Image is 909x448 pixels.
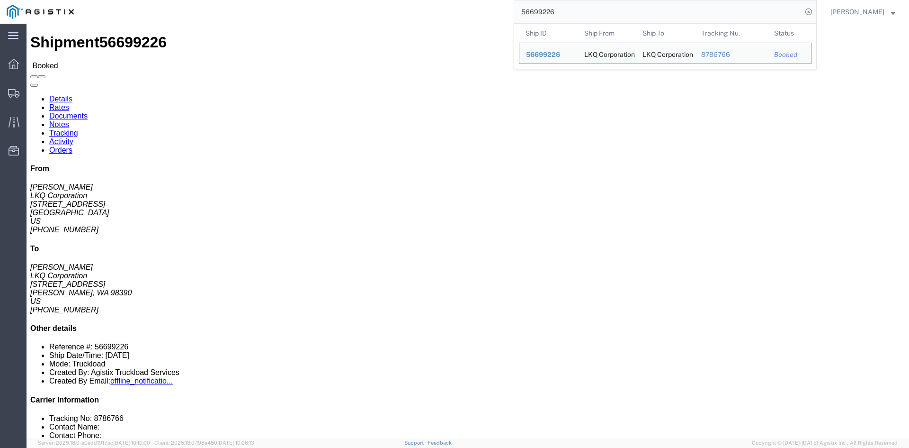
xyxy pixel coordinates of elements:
[642,43,688,64] div: LKQ Corporation
[767,24,811,43] th: Status
[7,5,74,19] img: logo
[695,24,768,43] th: Tracking Nu.
[701,50,761,60] div: 8786766
[27,24,909,438] iframe: FS Legacy Container
[38,440,150,446] span: Server: 2025.18.0-a0edd1917ac
[113,440,150,446] span: [DATE] 10:10:00
[519,24,578,43] th: Ship ID
[154,440,254,446] span: Client: 2025.18.0-198a450
[514,0,802,23] input: Search for shipment number, reference number
[774,50,804,60] div: Booked
[526,50,571,60] div: 56699226
[526,51,560,58] span: 56699226
[217,440,254,446] span: [DATE] 10:06:13
[519,24,816,69] table: Search Results
[404,440,428,446] a: Support
[830,7,884,17] span: Douglas Harris
[636,24,695,43] th: Ship To
[752,439,898,447] span: Copyright © [DATE]-[DATE] Agistix Inc., All Rights Reserved
[584,43,630,64] div: LKQ Corporation
[428,440,452,446] a: Feedback
[578,24,636,43] th: Ship From
[830,6,896,18] button: [PERSON_NAME]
